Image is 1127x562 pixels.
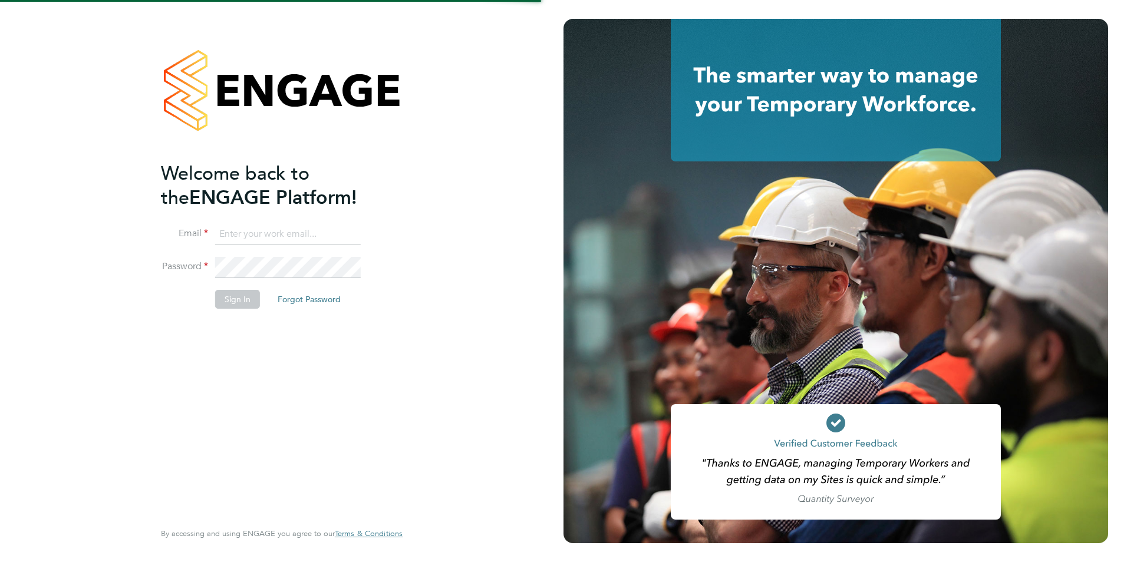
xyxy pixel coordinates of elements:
[161,260,208,273] label: Password
[215,290,260,309] button: Sign In
[335,529,403,538] a: Terms & Conditions
[161,162,309,209] span: Welcome back to the
[161,161,391,210] h2: ENGAGE Platform!
[215,224,361,245] input: Enter your work email...
[161,528,403,538] span: By accessing and using ENGAGE you agree to our
[268,290,350,309] button: Forgot Password
[161,227,208,240] label: Email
